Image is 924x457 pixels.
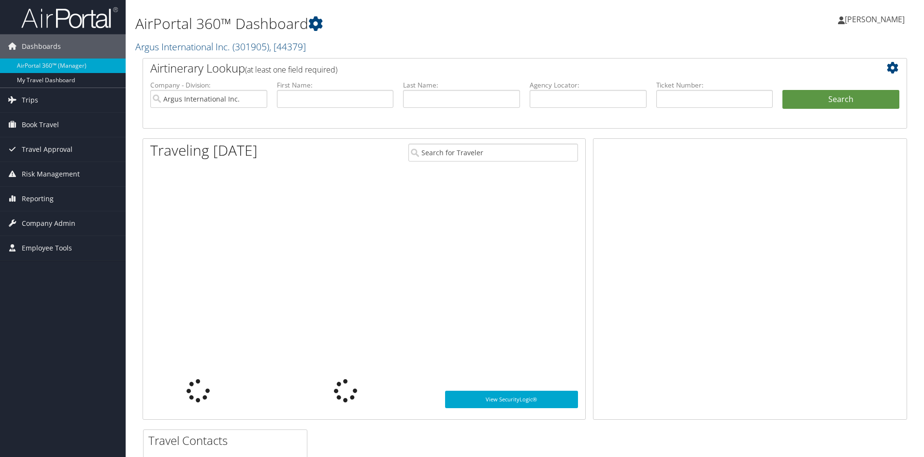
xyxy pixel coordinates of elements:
[135,40,306,53] a: Argus International Inc.
[403,80,520,90] label: Last Name:
[22,137,72,162] span: Travel Approval
[150,80,267,90] label: Company - Division:
[22,187,54,211] span: Reporting
[530,80,647,90] label: Agency Locator:
[656,80,773,90] label: Ticket Number:
[408,144,578,162] input: Search for Traveler
[445,391,578,408] a: View SecurityLogic®
[150,60,836,76] h2: Airtinerary Lookup
[22,162,80,186] span: Risk Management
[269,40,306,53] span: , [ 44379 ]
[845,14,905,25] span: [PERSON_NAME]
[22,236,72,260] span: Employee Tools
[150,140,258,161] h1: Traveling [DATE]
[245,64,337,75] span: (at least one field required)
[135,14,655,34] h1: AirPortal 360™ Dashboard
[148,432,307,449] h2: Travel Contacts
[782,90,899,109] button: Search
[232,40,269,53] span: ( 301905 )
[22,88,38,112] span: Trips
[22,113,59,137] span: Book Travel
[21,6,118,29] img: airportal-logo.png
[22,34,61,59] span: Dashboards
[838,5,914,34] a: [PERSON_NAME]
[277,80,394,90] label: First Name:
[22,211,75,236] span: Company Admin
